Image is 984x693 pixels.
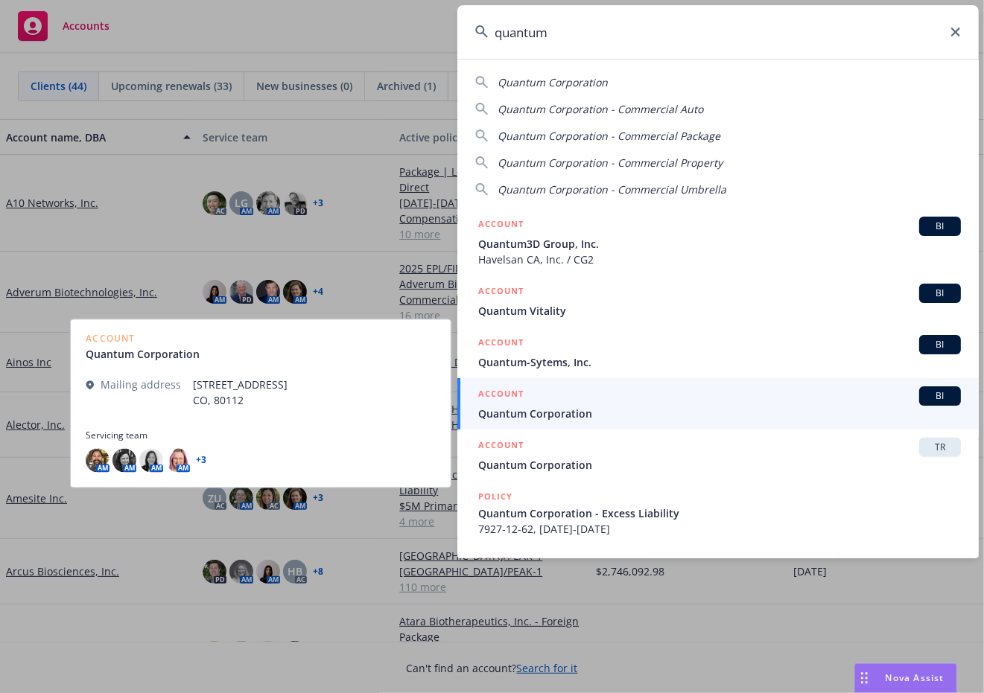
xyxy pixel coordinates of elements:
[478,457,961,473] span: Quantum Corporation
[457,378,979,429] a: ACCOUNTBIQuantum Corporation
[498,102,703,116] span: Quantum Corporation - Commercial Auto
[478,217,524,234] h5: ACCOUNT
[457,429,979,481] a: ACCOUNTTRQuantum Corporation
[457,275,979,327] a: ACCOUNTBIQuantum Vitality
[478,489,512,504] h5: POLICY
[478,521,961,537] span: 7927-12-62, [DATE]-[DATE]
[478,236,961,252] span: Quantum3D Group, Inc.
[498,129,720,143] span: Quantum Corporation - Commercial Package
[478,406,961,421] span: Quantum Corporation
[457,5,979,59] input: Search...
[925,287,955,300] span: BI
[925,389,955,403] span: BI
[498,182,726,197] span: Quantum Corporation - Commercial Umbrella
[478,252,961,267] span: Havelsan CA, Inc. / CG2
[457,545,979,609] a: POLICY
[925,220,955,233] span: BI
[457,481,979,545] a: POLICYQuantum Corporation - Excess Liability7927-12-62, [DATE]-[DATE]
[478,284,524,301] h5: ACCOUNT
[457,327,979,378] a: ACCOUNTBIQuantum-Sytems, Inc.
[854,663,957,693] button: Nova Assist
[478,354,961,370] span: Quantum-Sytems, Inc.
[855,664,874,692] div: Drag to move
[478,505,961,521] span: Quantum Corporation - Excess Liability
[498,156,723,170] span: Quantum Corporation - Commercial Property
[925,441,955,454] span: TR
[478,553,512,568] h5: POLICY
[478,438,524,456] h5: ACCOUNT
[886,671,945,684] span: Nova Assist
[478,303,961,319] span: Quantum Vitality
[925,338,955,351] span: BI
[478,386,524,404] h5: ACCOUNT
[478,335,524,353] h5: ACCOUNT
[498,75,608,89] span: Quantum Corporation
[457,208,979,275] a: ACCOUNTBIQuantum3D Group, Inc.Havelsan CA, Inc. / CG2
